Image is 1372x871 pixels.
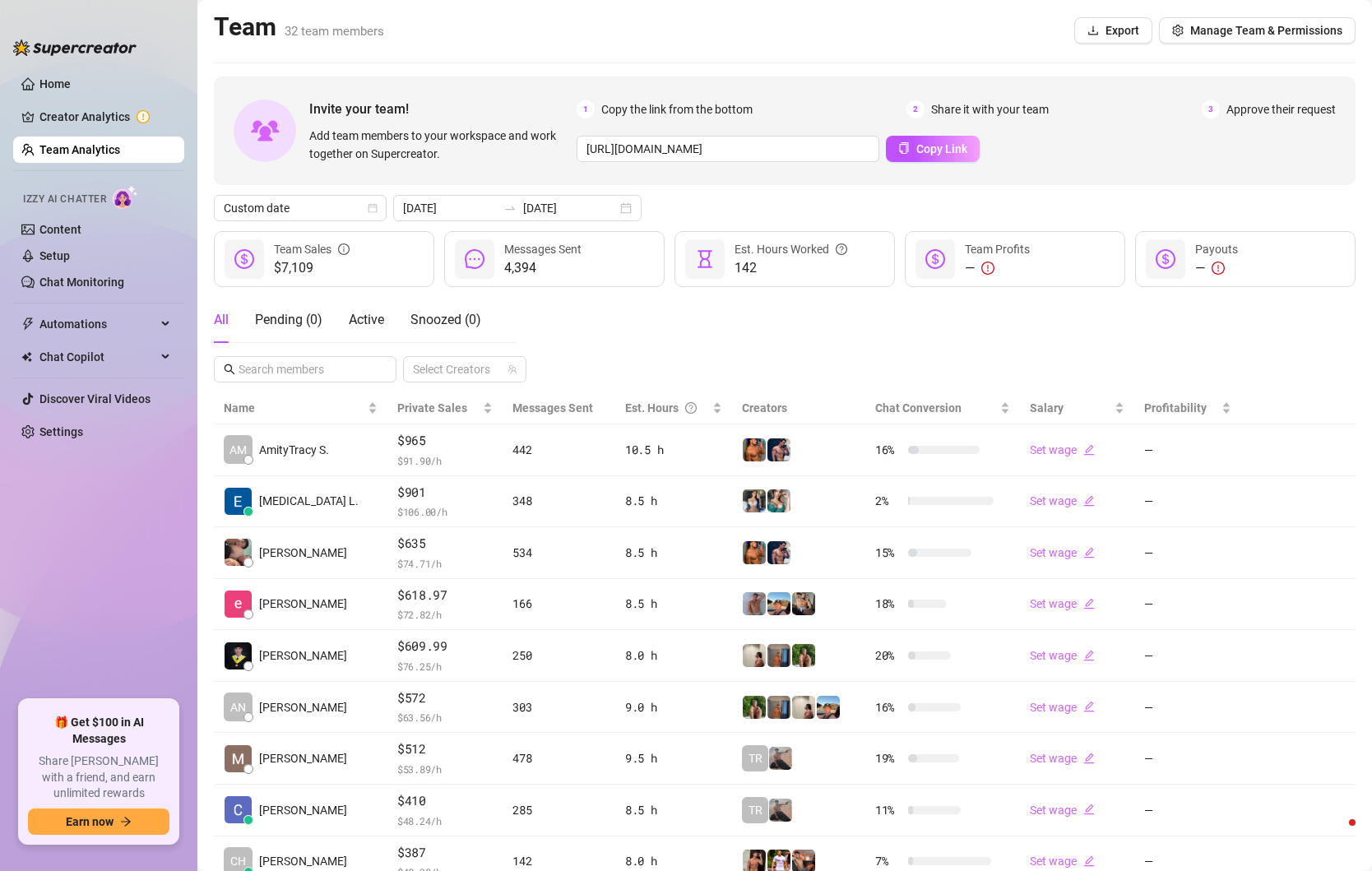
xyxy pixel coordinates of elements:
[1226,100,1336,118] span: Approve their request
[792,644,815,667] img: Nathaniel
[1030,804,1095,817] a: Set wageedit
[1172,25,1184,36] span: setting
[512,544,605,562] div: 534
[224,364,235,375] span: search
[1212,262,1225,275] span: exclamation-circle
[625,749,722,767] div: 9.5 h
[898,142,910,154] span: copy
[229,441,247,459] span: AM
[931,100,1049,118] span: Share it with your team
[259,646,347,665] span: [PERSON_NAME]
[397,739,493,759] span: $512
[225,745,252,772] img: Mariane Subia
[1156,249,1175,269] span: dollar-circle
[239,360,373,378] input: Search members
[1083,650,1095,661] span: edit
[113,185,138,209] img: AI Chatter
[39,276,124,289] a: Chat Monitoring
[512,492,605,510] div: 348
[1083,701,1095,712] span: edit
[1134,527,1241,579] td: —
[695,249,715,269] span: hourglass
[1134,476,1241,528] td: —
[512,441,605,459] div: 442
[66,815,114,828] span: Earn now
[1195,243,1238,256] span: Payouts
[21,317,35,331] span: thunderbolt
[225,488,252,515] img: Exon Locsin
[1202,100,1220,118] span: 3
[503,202,517,215] span: to
[259,492,359,510] span: [MEDICAL_DATA] L.
[1195,258,1238,278] div: —
[523,199,617,217] input: End date
[625,595,722,613] div: 8.5 h
[743,541,766,564] img: JG
[743,592,766,615] img: Joey
[214,392,387,424] th: Name
[512,401,593,415] span: Messages Sent
[39,425,83,438] a: Settings
[214,12,384,43] h2: Team
[743,438,766,461] img: JG
[39,223,81,236] a: Content
[743,644,766,667] img: Ralphy
[259,698,347,716] span: [PERSON_NAME]
[743,696,766,719] img: Nathaniel
[274,258,350,278] span: $7,109
[1030,546,1095,559] a: Set wageedit
[120,816,132,827] span: arrow-right
[512,646,605,665] div: 250
[39,143,120,156] a: Team Analytics
[274,240,350,258] div: Team Sales
[21,351,32,363] img: Chat Copilot
[875,801,902,819] span: 11 %
[1074,17,1152,44] button: Export
[836,240,847,258] span: question-circle
[625,646,722,665] div: 8.0 h
[397,709,493,725] span: $ 63.56 /h
[39,104,171,130] a: Creator Analytics exclamation-circle
[397,791,493,811] span: $410
[309,127,570,163] span: Add team members to your workspace and work together on Supercreator.
[767,696,790,719] img: Wayne
[214,310,229,330] div: All
[225,591,252,618] img: Enrique S.
[504,243,582,256] span: Messages Sent
[1083,547,1095,558] span: edit
[817,696,840,719] img: Zach
[225,642,252,669] img: Ric John Derell…
[1134,630,1241,682] td: —
[397,555,493,572] span: $ 74.71 /h
[259,801,347,819] span: [PERSON_NAME]
[625,441,722,459] div: 10.5 h
[512,749,605,767] div: 478
[259,852,347,870] span: [PERSON_NAME]
[397,431,493,451] span: $965
[1083,753,1095,764] span: edit
[1030,855,1095,868] a: Set wageedit
[735,240,847,258] div: Est. Hours Worked
[875,401,962,415] span: Chat Conversion
[397,606,493,623] span: $ 72.82 /h
[767,489,790,512] img: Zaddy
[1030,494,1095,507] a: Set wageedit
[792,592,815,615] img: George
[397,658,493,674] span: $ 76.25 /h
[225,796,252,823] img: Charmaine Javil…
[769,747,792,770] img: LC
[403,199,497,217] input: Start date
[224,399,364,417] span: Name
[512,595,605,613] div: 166
[397,452,493,469] span: $ 91.90 /h
[601,100,753,118] span: Copy the link from the bottom
[512,801,605,819] div: 285
[749,749,762,767] span: TR
[1083,444,1095,456] span: edit
[368,203,378,213] span: calendar
[255,310,322,330] div: Pending ( 0 )
[1030,649,1095,662] a: Set wageedit
[875,852,902,870] span: 7 %
[39,344,156,370] span: Chat Copilot
[1087,25,1099,36] span: download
